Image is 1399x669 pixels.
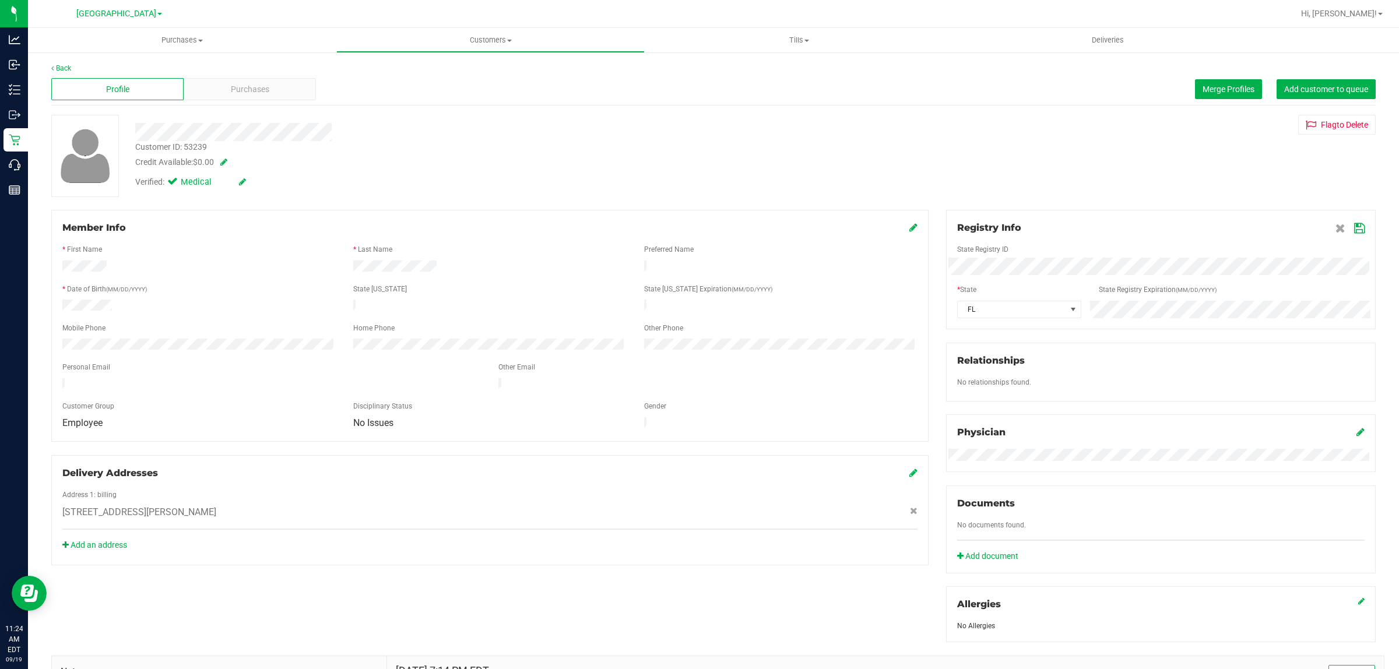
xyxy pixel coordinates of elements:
span: No documents found. [957,521,1026,529]
button: Flagto Delete [1298,115,1376,135]
span: Allergies [957,598,1001,610]
label: Personal Email [62,362,110,372]
div: Verified: [135,176,246,189]
span: Profile [106,83,129,96]
span: Medical [181,176,227,189]
inline-svg: Retail [9,134,20,146]
span: $0.00 [193,157,214,167]
label: Mobile Phone [62,323,106,333]
span: No Issues [353,417,393,428]
span: Registry Info [957,222,1021,233]
a: Deliveries [954,28,1262,52]
span: [STREET_ADDRESS][PERSON_NAME] [62,505,216,519]
span: Delivery Addresses [62,467,158,478]
span: Purchases [231,83,269,96]
p: 11:24 AM EDT [5,624,23,655]
label: State [US_STATE] Expiration [644,284,772,294]
a: Add document [957,550,1024,562]
span: Documents [957,498,1015,509]
span: Add customer to queue [1284,84,1368,94]
span: FL [958,301,1066,318]
span: Purchases [28,35,336,45]
span: (MM/DD/YYYY) [106,286,147,293]
inline-svg: Inbound [9,59,20,71]
span: Merge Profiles [1203,84,1254,94]
div: Credit Available: [135,156,789,168]
label: No relationships found. [957,377,1031,388]
inline-svg: Inventory [9,84,20,96]
button: Add customer to queue [1277,79,1376,99]
label: Gender [644,401,666,411]
span: Physician [957,427,1006,438]
inline-svg: Call Center [9,159,20,171]
inline-svg: Outbound [9,109,20,121]
iframe: Resource center [12,576,47,611]
span: (MM/DD/YYYY) [732,286,772,293]
label: Address 1: billing [62,490,117,500]
span: Customers [337,35,644,45]
a: Tills [645,28,953,52]
button: Merge Profiles [1195,79,1262,99]
a: Add an address [62,540,127,550]
label: Date of Birth [67,284,147,294]
div: No Allergies [957,621,1365,631]
label: State Registry Expiration [1099,284,1217,295]
span: Relationships [957,355,1025,366]
div: Customer ID: 53239 [135,141,207,153]
label: Home Phone [353,323,395,333]
span: Hi, [PERSON_NAME]! [1301,9,1377,18]
p: 09/19 [5,655,23,664]
span: Employee [62,417,103,428]
img: user-icon.png [55,126,116,186]
label: Customer Group [62,401,114,411]
label: State Registry ID [957,244,1008,255]
a: Purchases [28,28,336,52]
span: (MM/DD/YYYY) [1176,287,1217,293]
a: Back [51,64,71,72]
label: First Name [67,244,102,255]
span: Deliveries [1076,35,1140,45]
label: Last Name [358,244,392,255]
span: Member Info [62,222,126,233]
label: State [957,284,976,295]
inline-svg: Analytics [9,34,20,45]
label: State [US_STATE] [353,284,407,294]
span: [GEOGRAPHIC_DATA] [76,9,156,19]
label: Other Phone [644,323,683,333]
label: Disciplinary Status [353,401,412,411]
inline-svg: Reports [9,184,20,196]
label: Preferred Name [644,244,694,255]
a: Customers [336,28,645,52]
label: Other Email [498,362,535,372]
span: Tills [645,35,952,45]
